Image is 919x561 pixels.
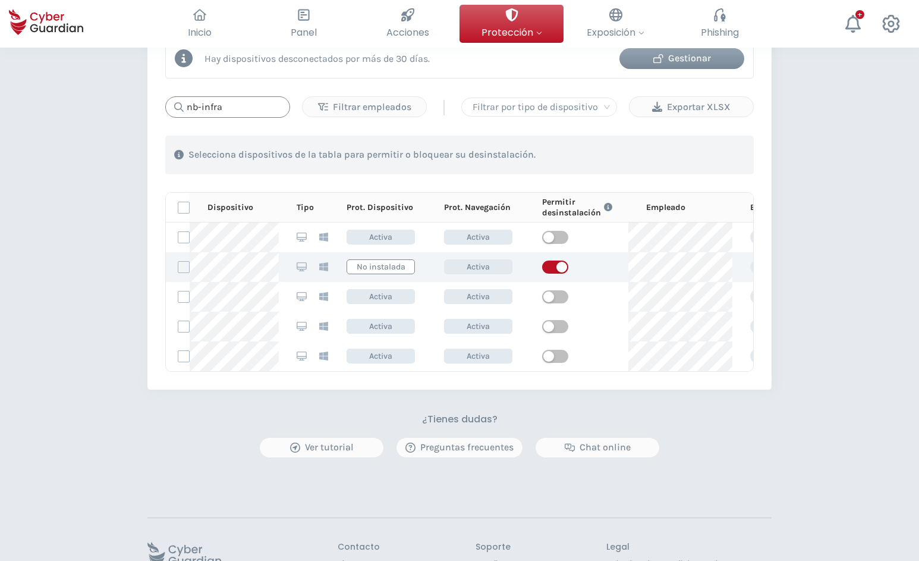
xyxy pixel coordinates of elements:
button: Protección [460,5,564,43]
p: Tipo [297,202,314,213]
button: Acciones [355,5,460,43]
div: Ver tutorial [269,440,374,455]
button: Ver tutorial [259,437,384,458]
span: No instalada [347,259,415,274]
button: Filtrar empleados [302,96,427,117]
div: + [855,10,864,19]
p: Selecciona dispositivos de la tabla para permitir o bloquear su desinstalación. [188,149,536,161]
div: Exportar XLSX [638,100,744,114]
span: Activa [444,230,512,245]
span: | [442,98,446,116]
span: Protección [481,25,542,40]
span: Activa [347,230,415,245]
p: Empleado [646,202,685,213]
span: Panel [291,25,317,40]
button: Chat online [535,437,660,458]
p: Prot. Dispositivo [347,202,413,213]
span: Activa [444,349,512,363]
input: Buscar... [165,96,290,118]
button: Exportar XLSX [629,96,754,117]
span: Activa [444,289,512,304]
span: Inicio [188,25,212,40]
button: Gestionar [619,48,744,69]
span: Activa [444,319,512,334]
h3: ¿Tienes dudas? [422,413,498,425]
div: Chat online [545,440,650,455]
button: Phishing [668,5,772,43]
p: Hay dispositivos desconectados por más de 30 días. [204,53,430,64]
h3: Legal [606,542,772,553]
p: Prot. Navegación [444,202,511,213]
span: Activa [347,349,415,363]
h3: Contacto [338,542,380,553]
button: Link to FAQ information [601,197,615,218]
button: Exposición [564,5,668,43]
p: Permitir desinstalación [542,197,601,218]
span: Activa [347,319,415,334]
p: Dispositivo [207,202,253,213]
div: Filtrar empleados [311,100,417,114]
span: Activa [444,259,512,274]
button: Panel [251,5,355,43]
span: Activa [347,289,415,304]
span: Phishing [701,25,739,40]
div: Gestionar [628,51,735,65]
p: Etiquetas [750,202,789,213]
button: Inicio [147,5,251,43]
button: Preguntas frecuentes [396,437,523,458]
div: Preguntas frecuentes [405,440,514,455]
span: Exposición [587,25,644,40]
h3: Soporte [476,542,511,553]
span: Acciones [386,25,429,40]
